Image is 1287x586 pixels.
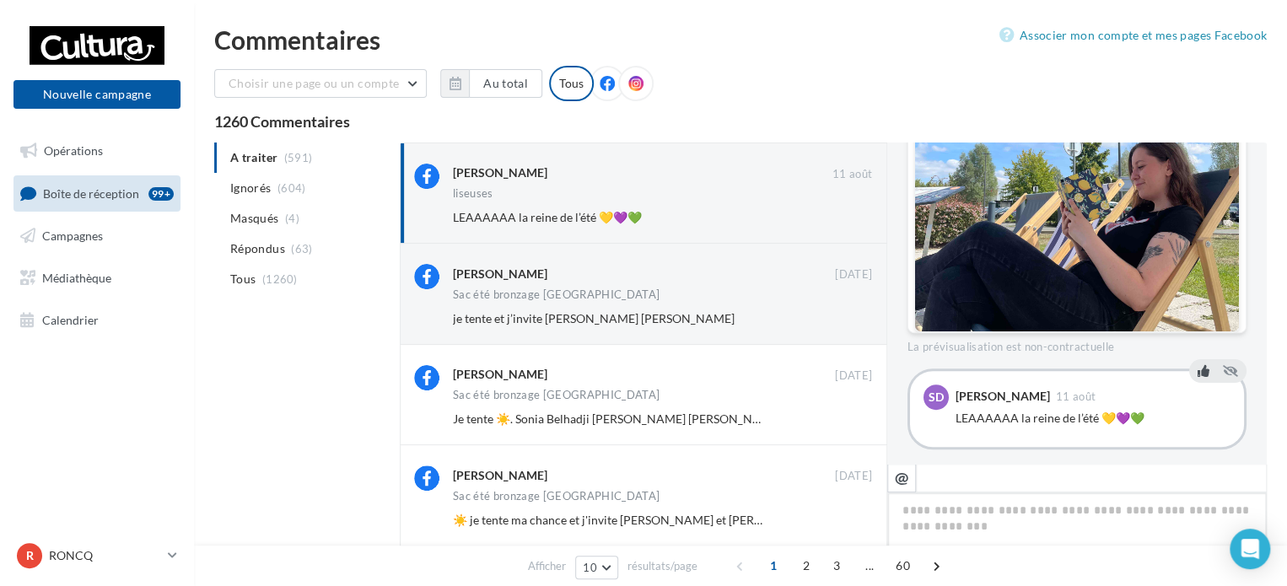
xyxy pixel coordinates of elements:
[440,69,542,98] button: Au total
[835,469,872,484] span: [DATE]
[49,547,161,564] p: RONCQ
[214,114,1267,129] div: 1260 Commentaires
[148,187,174,201] div: 99+
[999,25,1267,46] a: Associer mon compte et mes pages Facebook
[907,333,1247,355] div: La prévisualisation est non-contractuelle
[549,66,594,101] div: Tous
[453,311,735,325] span: je tente et j’invite [PERSON_NAME] [PERSON_NAME]
[10,303,184,338] a: Calendrier
[453,164,547,181] div: [PERSON_NAME]
[230,240,285,257] span: Répondus
[528,558,566,574] span: Afficher
[214,27,1267,52] div: Commentaires
[230,271,256,288] span: Tous
[10,261,184,296] a: Médiathèque
[453,491,660,502] div: Sac été bronzage [GEOGRAPHIC_DATA]
[453,411,782,426] span: Je tente ☀️. Sonia Belhadji [PERSON_NAME] [PERSON_NAME]
[291,242,312,255] span: (63)
[42,271,111,285] span: Médiathèque
[835,267,872,282] span: [DATE]
[469,69,542,98] button: Au total
[1056,391,1096,402] span: 11 août
[229,76,399,90] span: Choisir une page ou un compte
[575,556,618,579] button: 10
[26,547,34,564] span: R
[956,390,1050,402] div: [PERSON_NAME]
[832,167,872,182] span: 11 août
[453,366,547,383] div: [PERSON_NAME]
[262,272,298,286] span: (1260)
[230,180,271,196] span: Ignorés
[453,289,660,300] div: Sac été bronzage [GEOGRAPHIC_DATA]
[13,80,180,109] button: Nouvelle campagne
[13,540,180,572] a: R RONCQ
[277,181,306,195] span: (604)
[889,552,917,579] span: 60
[453,188,493,199] div: liseuses
[929,389,944,406] span: SD
[887,464,916,492] button: @
[453,266,547,282] div: [PERSON_NAME]
[627,558,697,574] span: résultats/page
[453,390,660,401] div: Sac été bronzage [GEOGRAPHIC_DATA]
[793,552,820,579] span: 2
[583,561,597,574] span: 10
[44,143,103,158] span: Opérations
[285,212,299,225] span: (4)
[760,552,787,579] span: 1
[42,228,103,243] span: Campagnes
[956,410,1230,427] div: LEAAAAAA la reine de l’été 💛💜💚
[856,552,883,579] span: ...
[453,513,822,527] span: ☀️ je tente ma chance et j'invite [PERSON_NAME] et [PERSON_NAME]
[230,210,278,227] span: Masqués
[823,552,850,579] span: 3
[214,69,427,98] button: Choisir une page ou un compte
[453,467,547,484] div: [PERSON_NAME]
[895,470,909,485] i: @
[1230,529,1270,569] div: Open Intercom Messenger
[10,133,184,169] a: Opérations
[43,185,139,200] span: Boîte de réception
[453,210,642,224] span: LEAAAAAA la reine de l’été 💛💜💚
[10,218,184,254] a: Campagnes
[10,175,184,212] a: Boîte de réception99+
[835,368,872,384] span: [DATE]
[42,312,99,326] span: Calendrier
